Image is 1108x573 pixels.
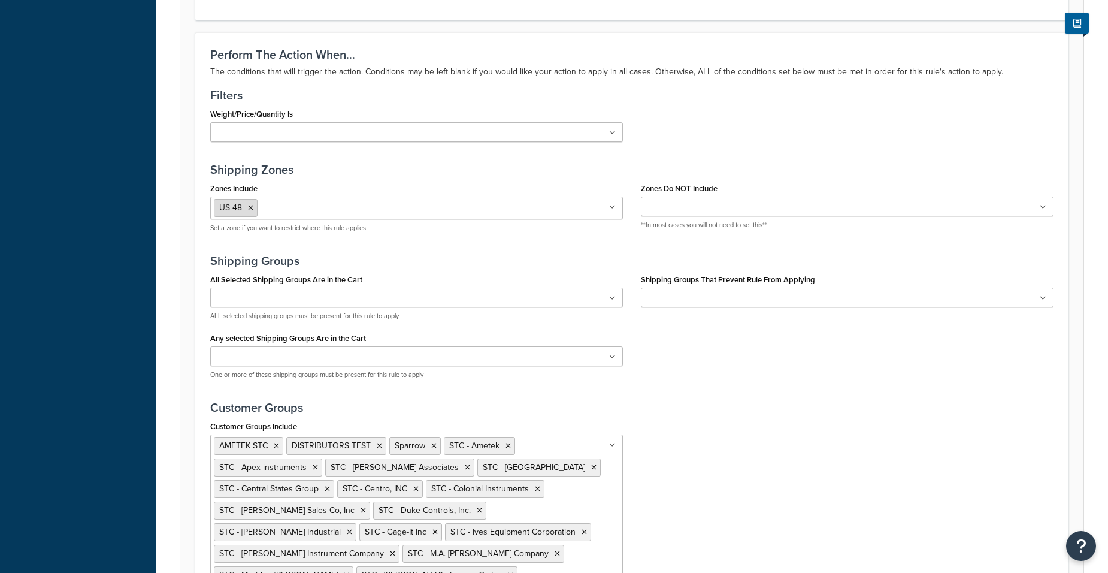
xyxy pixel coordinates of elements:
[483,461,585,474] span: STC - [GEOGRAPHIC_DATA]
[331,461,459,474] span: STC - [PERSON_NAME] Associates
[210,334,366,343] label: Any selected Shipping Groups Are in the Cart
[210,163,1053,176] h3: Shipping Zones
[210,110,293,119] label: Weight/Price/Quantity Is
[395,439,425,452] span: Sparrow
[219,526,341,538] span: STC - [PERSON_NAME] Industrial
[431,482,529,495] span: STC - Colonial Instruments
[210,224,623,233] p: Set a zone if you want to restrict where this rule applies
[210,89,1053,102] h3: Filters
[1066,531,1096,561] button: Open Resource Center
[210,254,1053,267] h3: Shipping Groups
[219,482,319,495] span: STC - Central States Group
[210,312,623,321] p: ALL selected shipping groups must be present for this rule to apply
[641,275,815,284] label: Shipping Groups That Prevent Rule From Applying
[365,526,426,538] span: STC - Gage-It Inc
[210,48,1053,61] h3: Perform The Action When...
[292,439,371,452] span: DISTRIBUTORS TEST
[210,370,623,379] p: One or more of these shipping groups must be present for this rule to apply
[210,275,362,284] label: All Selected Shipping Groups Are in the Cart
[1065,13,1089,34] button: Show Help Docs
[450,526,576,538] span: STC - Ives Equipment Corporation
[219,461,307,474] span: STC - Apex instruments
[219,504,355,517] span: STC - [PERSON_NAME] Sales Co, Inc
[641,221,1053,230] p: **In most cases you will not need to set this**
[379,504,471,517] span: STC - Duke Controls, Inc.
[210,184,258,193] label: Zones Include
[210,401,1053,414] h3: Customer Groups
[210,422,297,431] label: Customer Groups Include
[449,439,499,452] span: STC - Ametek
[343,482,407,495] span: STC - Centro, INC
[210,65,1053,79] p: The conditions that will trigger the action. Conditions may be left blank if you would like your ...
[641,184,718,193] label: Zones Do NOT Include
[219,547,384,560] span: STC - [PERSON_NAME] Instrument Company
[219,439,268,452] span: AMETEK STC
[408,547,549,560] span: STC - M.A. [PERSON_NAME] Company
[219,201,242,214] span: US 48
